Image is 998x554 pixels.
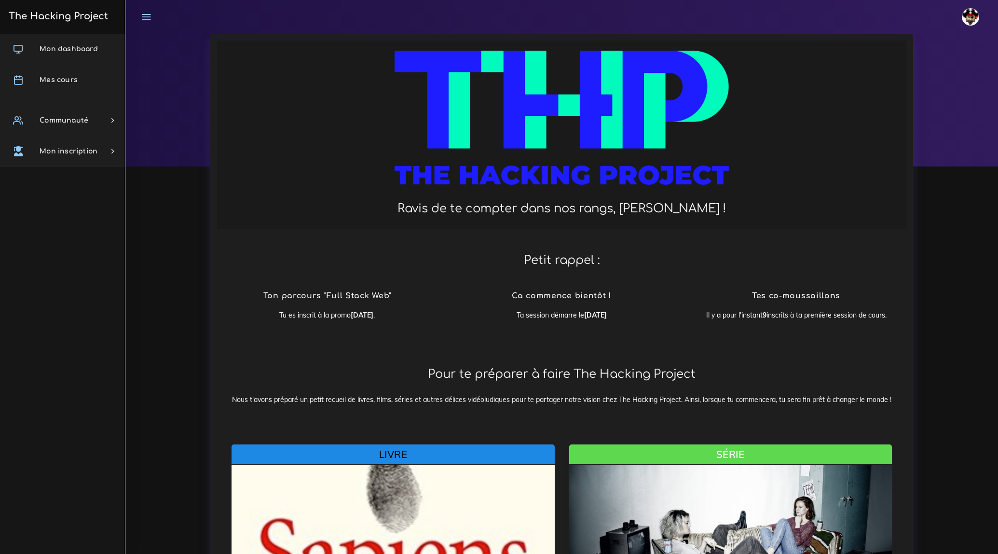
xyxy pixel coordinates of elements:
h4: Ca commence bientôt ! [462,291,661,301]
h2: Petit rappel : [217,243,906,277]
h2: Ravis de te compter dans nos rangs, [PERSON_NAME] ! [227,202,896,216]
b: [DATE] [351,311,373,319]
span: Mon inscription [40,148,97,155]
h4: Tes co-moussaillons [697,291,896,301]
span: Communauté [40,117,88,124]
span: Mes cours [40,76,78,83]
p: Il y a pour l'instant inscrits à ta première session de cours. [697,310,896,320]
div: Série [569,444,892,464]
img: avatar [962,8,979,26]
img: logo [395,51,729,195]
b: [DATE] [584,311,607,319]
p: Ta session démarre le [462,310,661,320]
p: Tu es inscrit à la promo . [227,310,427,320]
p: Nous t'avons préparé un petit recueil de livres, films, séries et autres délices vidéoludiques po... [217,395,906,404]
div: Livre [232,444,554,464]
h2: Pour te préparer à faire The Hacking Project [217,357,906,391]
h4: Ton parcours "Full Stack Web" [227,291,427,301]
b: 9 [763,311,766,319]
span: Mon dashboard [40,45,98,53]
h3: The Hacking Project [6,11,108,22]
